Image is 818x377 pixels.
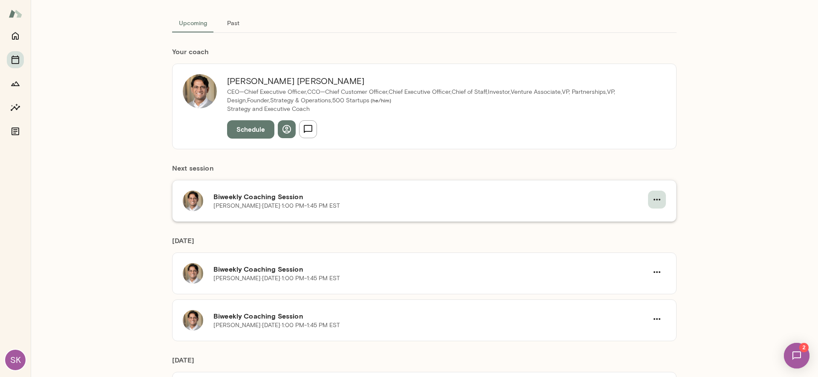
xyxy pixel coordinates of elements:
p: [PERSON_NAME] · [DATE] · 1:00 PM-1:45 PM EST [213,321,340,330]
button: Documents [7,123,24,140]
h6: Biweekly Coaching Session [213,191,648,202]
p: [PERSON_NAME] · [DATE] · 1:00 PM-1:45 PM EST [213,202,340,210]
h6: Biweekly Coaching Session [213,264,648,274]
button: Insights [7,99,24,116]
p: [PERSON_NAME] · [DATE] · 1:00 PM-1:45 PM EST [213,274,340,283]
h6: [DATE] [172,235,677,252]
button: Growth Plan [7,75,24,92]
button: View profile [278,120,296,138]
button: Past [214,12,252,33]
p: CEO—Chief Executive Officer,CCO—Chief Customer Officer,Chief Executive Officer,Chief of Staff,Inv... [227,88,656,105]
button: Sessions [7,51,24,68]
span: ( he/him ) [369,97,391,103]
h6: Next session [172,163,677,180]
h6: [PERSON_NAME] [PERSON_NAME] [227,74,656,88]
p: Strategy and Executive Coach [227,105,656,113]
h6: Your coach [172,46,677,57]
button: Home [7,27,24,44]
img: Mento [9,6,22,22]
button: Upcoming [172,12,214,33]
h6: Biweekly Coaching Session [213,311,648,321]
h6: [DATE] [172,355,677,372]
div: SK [5,350,26,370]
div: basic tabs example [172,12,677,33]
button: Send message [299,120,317,138]
button: Schedule [227,120,274,138]
img: Vijay Rajendran [183,74,217,108]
